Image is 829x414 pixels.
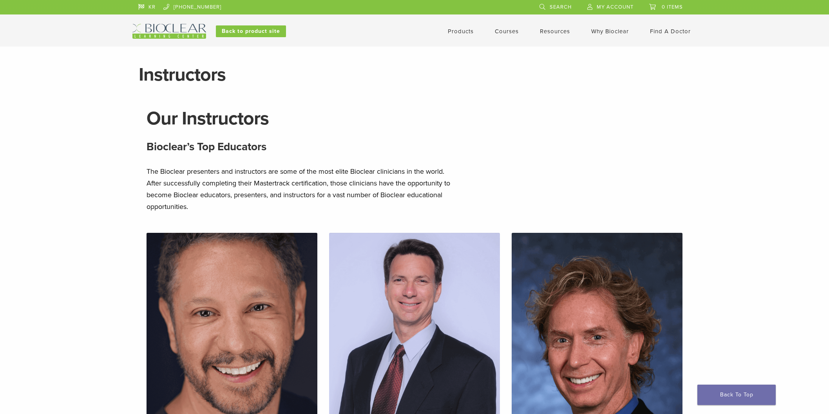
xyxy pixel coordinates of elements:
h1: Instructors [139,65,690,84]
a: Back to product site [216,25,286,37]
a: Find A Doctor [650,28,691,35]
a: Products [448,28,474,35]
img: Bioclear [132,24,206,39]
p: The Bioclear presenters and instructors are some of the most elite Bioclear clinicians in the wor... [147,166,460,212]
span: Search [550,4,572,10]
a: Why Bioclear [591,28,629,35]
a: Courses [495,28,519,35]
span: 0 items [662,4,683,10]
span: My Account [597,4,634,10]
a: Back To Top [697,385,776,405]
h1: Our Instructors [147,109,682,128]
h3: Bioclear’s Top Educators [147,137,682,156]
a: Resources [540,28,570,35]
